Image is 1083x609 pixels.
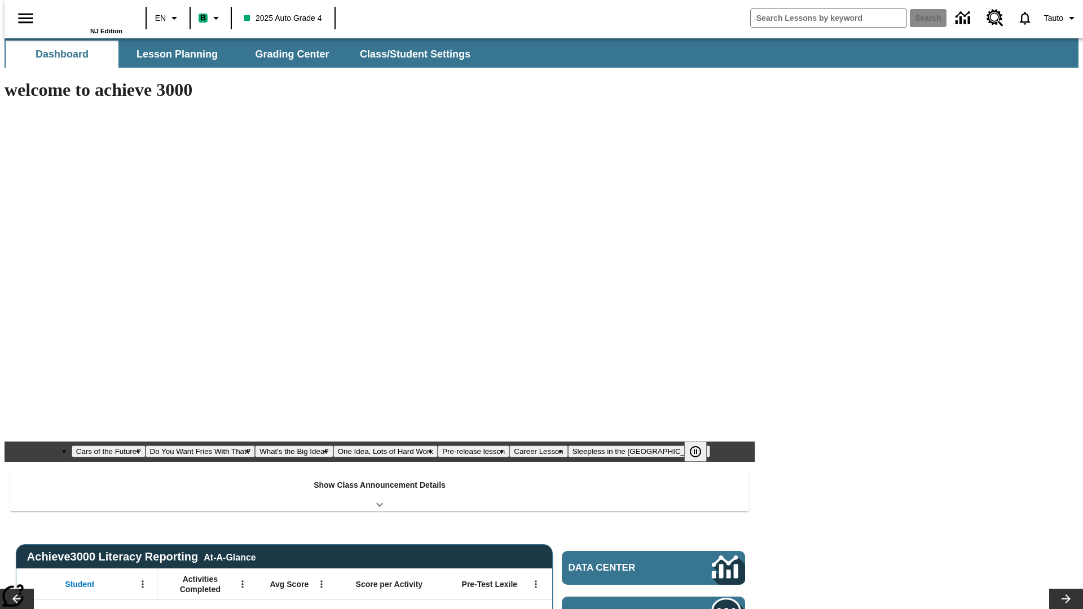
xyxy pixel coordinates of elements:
[121,41,234,68] button: Lesson Planning
[163,574,237,594] span: Activities Completed
[244,12,322,24] span: 2025 Auto Grade 4
[333,445,438,457] button: Slide 4 One Idea, Lots of Hard Work
[6,41,118,68] button: Dashboard
[569,562,674,573] span: Data Center
[270,579,309,589] span: Avg Score
[5,41,481,68] div: SubNavbar
[949,3,980,34] a: Data Center
[527,576,544,593] button: Open Menu
[155,12,166,24] span: EN
[568,445,711,457] button: Slide 7 Sleepless in the Animal Kingdom
[438,445,509,457] button: Slide 5 Pre-release lesson
[65,579,94,589] span: Student
[90,28,122,34] span: NJ Edition
[1049,589,1083,609] button: Lesson carousel, Next
[204,550,256,563] div: At-A-Glance
[356,579,423,589] span: Score per Activity
[314,479,446,491] p: Show Class Announcement Details
[980,3,1010,33] a: Resource Center, Will open in new tab
[10,473,749,511] div: Show Class Announcement Details
[562,551,745,585] a: Data Center
[236,41,349,68] button: Grading Center
[1010,3,1040,33] a: Notifications
[1040,8,1083,28] button: Profile/Settings
[684,442,707,462] button: Pause
[5,80,755,100] h1: welcome to achieve 3000
[150,8,186,28] button: Language: EN, Select a language
[360,48,470,61] span: Class/Student Settings
[72,445,146,457] button: Slide 1 Cars of the Future?
[751,9,906,27] input: search field
[509,445,567,457] button: Slide 6 Career Lesson
[9,2,42,35] button: Open side menu
[313,576,330,593] button: Open Menu
[255,48,329,61] span: Grading Center
[200,11,206,25] span: B
[194,8,227,28] button: Boost Class color is mint green. Change class color
[462,579,518,589] span: Pre-Test Lexile
[36,48,89,61] span: Dashboard
[137,48,218,61] span: Lesson Planning
[5,38,1078,68] div: SubNavbar
[684,442,718,462] div: Pause
[134,576,151,593] button: Open Menu
[255,445,333,457] button: Slide 3 What's the Big Idea?
[1044,12,1063,24] span: Tauto
[49,5,122,28] a: Home
[234,576,251,593] button: Open Menu
[146,445,256,457] button: Slide 2 Do You Want Fries With That?
[351,41,479,68] button: Class/Student Settings
[49,4,122,34] div: Home
[27,550,256,563] span: Achieve3000 Literacy Reporting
